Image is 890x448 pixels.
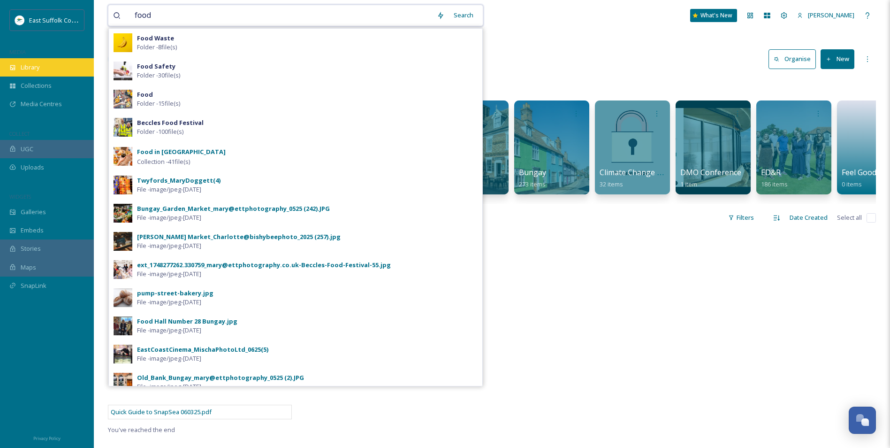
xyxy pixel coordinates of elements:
[137,71,180,80] span: Folder - 30 file(s)
[114,147,132,166] img: 575572a0-ce7d-480e-aed7-3aa46c6a677e.jpg
[137,62,175,70] strong: Food Safety
[21,63,39,72] span: Library
[519,167,546,178] span: Bungay
[9,130,30,137] span: COLLECT
[680,168,741,188] a: DMO Conference1 item
[137,147,226,156] strong: Food in [GEOGRAPHIC_DATA]
[842,180,862,188] span: 0 items
[837,213,862,222] span: Select all
[768,49,821,69] a: Organise
[449,6,478,24] div: Search
[114,260,132,279] img: a200f865-f03a-46ec-bc84-8726e83f0396.jpg
[33,435,61,441] span: Privacy Policy
[600,167,711,178] span: Climate Change & Sustainability
[9,48,26,55] span: MEDIA
[108,96,189,194] a: INTEGRATIONCanvaView Items
[137,90,153,99] strong: Food
[680,167,741,178] span: DMO Conference
[600,168,711,188] a: Climate Change & Sustainability32 items
[137,270,201,278] span: File - image/jpeg - [DATE]
[29,15,84,24] span: East Suffolk Council
[137,213,201,222] span: File - image/jpeg - [DATE]
[114,33,132,52] img: 1a9f3c59-bf72-46b8-965a-83cd275aaf7a.jpg
[137,118,204,127] strong: Beccles Food Festival
[821,49,854,69] button: New
[137,373,304,382] div: Old_Bank_Bungay_mary@ettphotography_0525 (2).JPG
[519,180,546,188] span: 273 items
[768,49,816,69] button: Organise
[108,213,120,222] span: 1 file
[690,9,737,22] a: What's New
[137,34,174,42] strong: Food Waste
[21,263,36,272] span: Maps
[137,354,201,363] span: File - image/jpeg - [DATE]
[114,345,132,363] img: 13e43968-ac36-4308-aa30-f98da8370110.jpg
[114,62,132,80] img: 437a340d-97ce-454a-947b-7d94f5924eda.jpg
[21,100,62,108] span: Media Centres
[114,373,132,392] img: 7991e012-8c9a-4d2d-839c-3f9bda145e89.jpg
[114,118,132,137] img: ee559b27-f38f-47bc-b24d-51fefae7bc66.jpg
[680,180,697,188] span: 1 item
[21,208,46,216] span: Galleries
[849,407,876,434] button: Open Chat
[519,168,546,188] a: Bungay273 items
[792,6,859,24] a: [PERSON_NAME]
[114,90,132,108] img: fc6eed1a-7f92-4b4e-8f51-57b529e120d3.jpg
[785,209,832,227] div: Date Created
[761,167,781,178] span: ED&R
[114,204,132,223] img: e3a95e58-e81d-41a7-a91f-6c88d52bc45f.jpg
[21,163,44,172] span: Uploads
[114,288,132,307] img: b23660d7-6362-44c8-9677-42b05e48a3e2.jpg
[21,281,46,290] span: SnapLink
[137,241,201,250] span: File - image/jpeg - [DATE]
[137,326,201,335] span: File - image/jpeg - [DATE]
[108,425,175,434] span: You've reached the end
[137,261,391,270] div: ext_1748277262.330759_mary@ettphotography.co.uk-Beccles-Food-Festival-55.jpg
[761,180,788,188] span: 186 items
[114,232,132,251] img: a1979270-b296-4d5a-86b3-5ef962e53c2e.jpg
[137,157,190,166] span: Collection - 41 file(s)
[137,204,330,213] div: Bungay_Garden_Market_mary@ettphotography_0525 (242).JPG
[114,317,132,335] img: bdb6cf54-5614-4199-81e2-cc03699f3c74.jpg
[137,345,268,354] div: EastCoastCinema_MischaPhotoLtd_0625(5)
[21,145,33,154] span: UGC
[137,185,201,194] span: File - image/jpeg - [DATE]
[600,180,623,188] span: 32 items
[114,176,132,194] img: 8bb75f6a-30db-446f-8374-a1cced6588c8.jpg
[15,15,24,25] img: ESC%20Logo.png
[137,99,180,108] span: Folder - 15 file(s)
[21,81,52,90] span: Collections
[21,226,44,235] span: Embeds
[130,5,432,26] input: Search your library
[137,232,341,241] div: [PERSON_NAME] Market_Charlotte@bishybeephoto_2025 (257).jpg
[9,193,31,200] span: WIDGETS
[137,317,237,326] div: Food Hall Number 28 Bungay.jpg
[723,209,759,227] div: Filters
[21,244,41,253] span: Stories
[33,432,61,443] a: Privacy Policy
[137,127,183,136] span: Folder - 100 file(s)
[137,176,221,185] div: Twyfords_MaryDoggett(4)
[111,408,212,416] span: Quick Guide to SnapSea 060325.pdf
[137,298,201,307] span: File - image/jpeg - [DATE]
[761,168,788,188] a: ED&R186 items
[137,289,213,298] div: pump-street-bakery.jpg
[808,11,854,19] span: [PERSON_NAME]
[137,43,177,52] span: Folder - 8 file(s)
[137,382,201,391] span: File - image/jpeg - [DATE]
